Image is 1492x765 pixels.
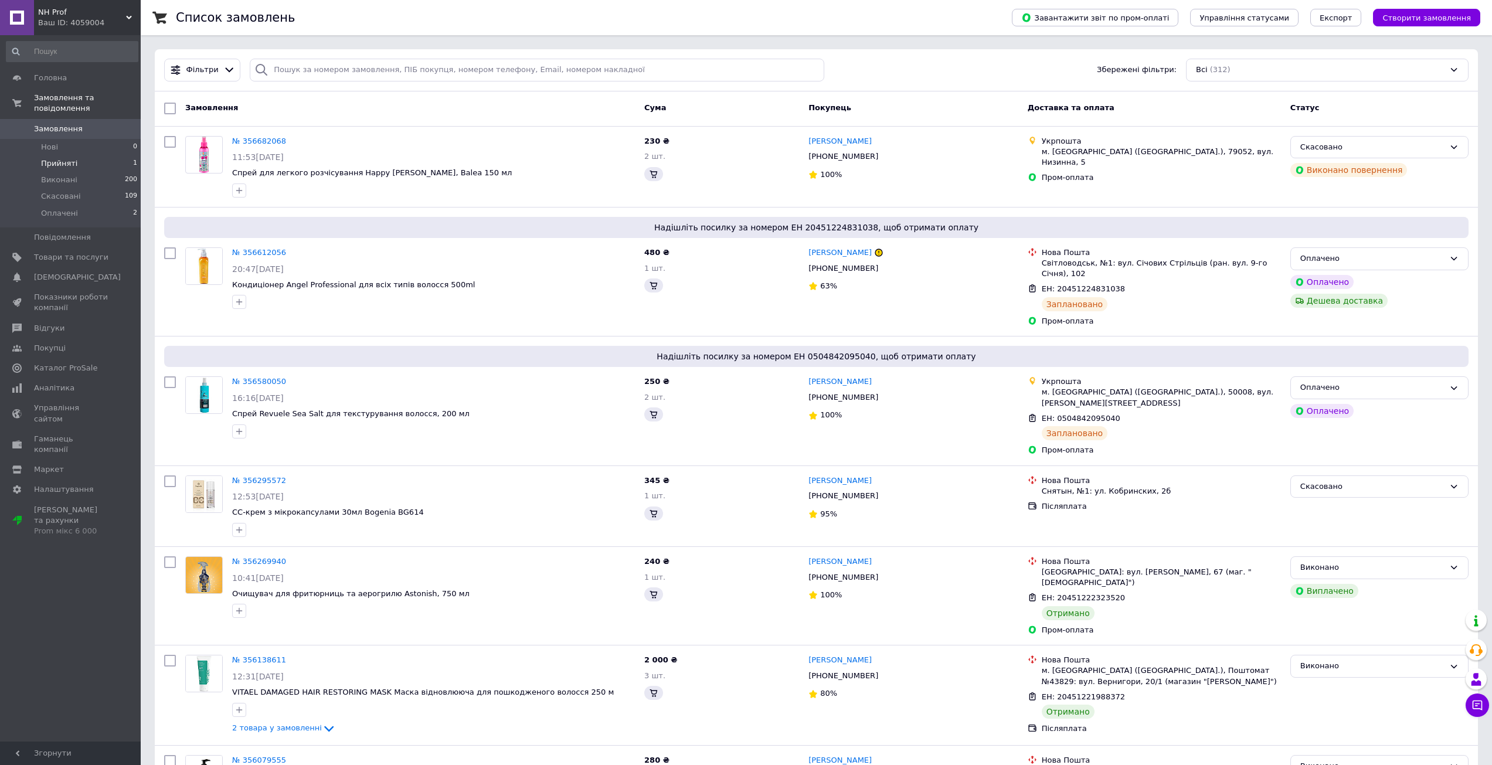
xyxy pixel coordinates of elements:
[185,556,223,594] a: Фото товару
[186,655,222,692] img: Фото товару
[808,136,872,147] a: [PERSON_NAME]
[232,476,286,485] a: № 356295572
[808,556,872,567] a: [PERSON_NAME]
[34,73,67,83] span: Головна
[232,152,284,162] span: 11:53[DATE]
[1300,253,1445,265] div: Оплачено
[1042,655,1281,665] div: Нова Пошта
[34,363,97,373] span: Каталог ProSale
[1290,584,1358,598] div: Виплачено
[806,390,881,405] div: [PHONE_NUMBER]
[820,689,837,698] span: 80%
[806,261,881,276] div: [PHONE_NUMBER]
[1290,294,1388,308] div: Дешева доставка
[1290,163,1408,177] div: Виконано повернення
[232,723,336,732] a: 2 товара у замовленні
[38,18,141,28] div: Ваш ID: 4059004
[185,376,223,414] a: Фото товару
[1042,445,1281,455] div: Пром-оплата
[232,756,286,764] a: № 356079555
[1042,376,1281,387] div: Укрпошта
[1196,64,1208,76] span: Всі
[806,488,881,504] div: [PHONE_NUMBER]
[1021,12,1169,23] span: Завантажити звіт по пром-оплаті
[1290,103,1320,112] span: Статус
[169,222,1464,233] span: Надішліть посилку за номером ЕН 20451224831038, щоб отримати оплату
[1466,693,1489,717] button: Чат з покупцем
[806,668,881,684] div: [PHONE_NUMBER]
[34,124,83,134] span: Замовлення
[644,248,669,257] span: 480 ₴
[34,403,108,424] span: Управління сайтом
[232,409,470,418] span: Спрей Revuele Sea Salt для текстурування волосся, 200 мл
[1012,9,1178,26] button: Завантажити звіт по пром-оплаті
[1199,13,1289,22] span: Управління статусами
[644,557,669,566] span: 240 ₴
[1300,141,1445,154] div: Скасовано
[1042,567,1281,588] div: [GEOGRAPHIC_DATA]: вул. [PERSON_NAME], 67 (маг. "[DEMOGRAPHIC_DATA]")
[644,476,669,485] span: 345 ₴
[186,476,222,512] img: Фото товару
[34,292,108,313] span: Показники роботи компанії
[232,168,512,177] a: Спрей для легкого розчісування Happy [PERSON_NAME], Balea 150 мл
[232,508,424,516] a: CC-крем з мікрокапсулами 30мл Bogenia BG614
[199,137,209,173] img: Фото товару
[1300,481,1445,493] div: Скасовано
[1361,13,1480,22] a: Створити замовлення
[232,557,286,566] a: № 356269940
[232,655,286,664] a: № 356138611
[644,393,665,402] span: 2 шт.
[232,393,284,403] span: 16:16[DATE]
[185,136,223,174] a: Фото товару
[232,137,286,145] a: № 356682068
[1042,247,1281,258] div: Нова Пошта
[1320,13,1352,22] span: Експорт
[1042,606,1095,620] div: Отримано
[34,464,64,475] span: Маркет
[1042,486,1281,497] div: Снятын, №1: ул. Кобринских, 2б
[808,103,851,112] span: Покупець
[1210,65,1231,74] span: (312)
[133,208,137,219] span: 2
[34,434,108,455] span: Гаманець компанії
[806,149,881,164] div: [PHONE_NUMBER]
[806,570,881,585] div: [PHONE_NUMBER]
[1310,9,1362,26] button: Експорт
[1028,103,1114,112] span: Доставка та оплата
[1042,723,1281,734] div: Післяплата
[41,191,81,202] span: Скасовані
[34,232,91,243] span: Повідомлення
[232,264,284,274] span: 20:47[DATE]
[808,655,872,666] a: [PERSON_NAME]
[232,377,286,386] a: № 356580050
[186,557,222,593] img: Фото товару
[34,484,94,495] span: Налаштування
[1042,316,1281,327] div: Пром-оплата
[133,158,137,169] span: 1
[250,59,824,81] input: Пошук за номером замовлення, ПІБ покупця, номером телефону, Email, номером накладної
[6,41,138,62] input: Пошук
[808,247,872,259] a: [PERSON_NAME]
[232,688,614,696] a: VITAEL DAMAGED HAIR RESTORING MASK Маска відновлююча для пошкодженого волосся 250 м
[1290,404,1354,418] div: Оплачено
[1190,9,1299,26] button: Управління статусами
[820,170,842,179] span: 100%
[1042,284,1125,293] span: ЕН: 20451224831038
[644,671,665,680] span: 3 шт.
[1042,593,1125,602] span: ЕН: 20451222323520
[34,343,66,353] span: Покупці
[34,526,108,536] div: Prom мікс 6 000
[1042,387,1281,408] div: м. [GEOGRAPHIC_DATA] ([GEOGRAPHIC_DATA].), 50008, вул. [PERSON_NAME][STREET_ADDRESS]
[34,505,108,537] span: [PERSON_NAME] та рахунки
[176,11,295,25] h1: Список замовлень
[41,158,77,169] span: Прийняті
[41,208,78,219] span: Оплачені
[34,93,141,114] span: Замовлення та повідомлення
[185,247,223,285] a: Фото товару
[644,655,677,664] span: 2 000 ₴
[1290,275,1354,289] div: Оплачено
[644,152,665,161] span: 2 шт.
[232,573,284,583] span: 10:41[DATE]
[820,281,837,290] span: 63%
